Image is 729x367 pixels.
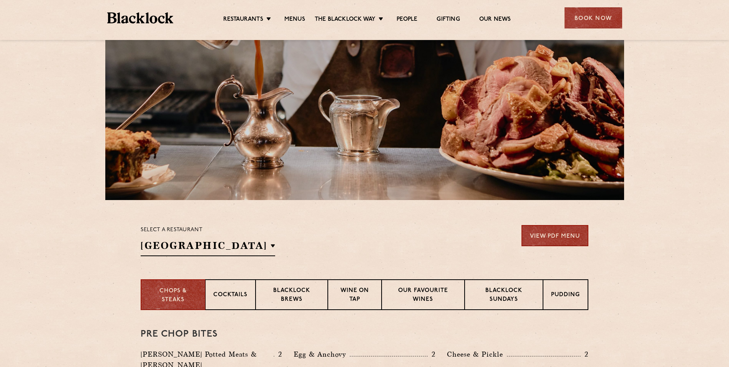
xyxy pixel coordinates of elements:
[397,16,417,24] a: People
[428,349,435,359] p: 2
[149,287,197,304] p: Chops & Steaks
[264,287,320,305] p: Blacklock Brews
[437,16,460,24] a: Gifting
[294,349,350,360] p: Egg & Anchovy
[565,7,622,28] div: Book Now
[223,16,263,24] a: Restaurants
[521,225,588,246] a: View PDF Menu
[274,349,282,359] p: 2
[390,287,456,305] p: Our favourite wines
[107,12,174,23] img: BL_Textured_Logo-footer-cropped.svg
[284,16,305,24] a: Menus
[141,329,588,339] h3: Pre Chop Bites
[213,291,247,300] p: Cocktails
[581,349,588,359] p: 2
[141,225,275,235] p: Select a restaurant
[479,16,511,24] a: Our News
[551,291,580,300] p: Pudding
[473,287,535,305] p: Blacklock Sundays
[336,287,374,305] p: Wine on Tap
[141,239,275,256] h2: [GEOGRAPHIC_DATA]
[315,16,375,24] a: The Blacklock Way
[447,349,507,360] p: Cheese & Pickle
